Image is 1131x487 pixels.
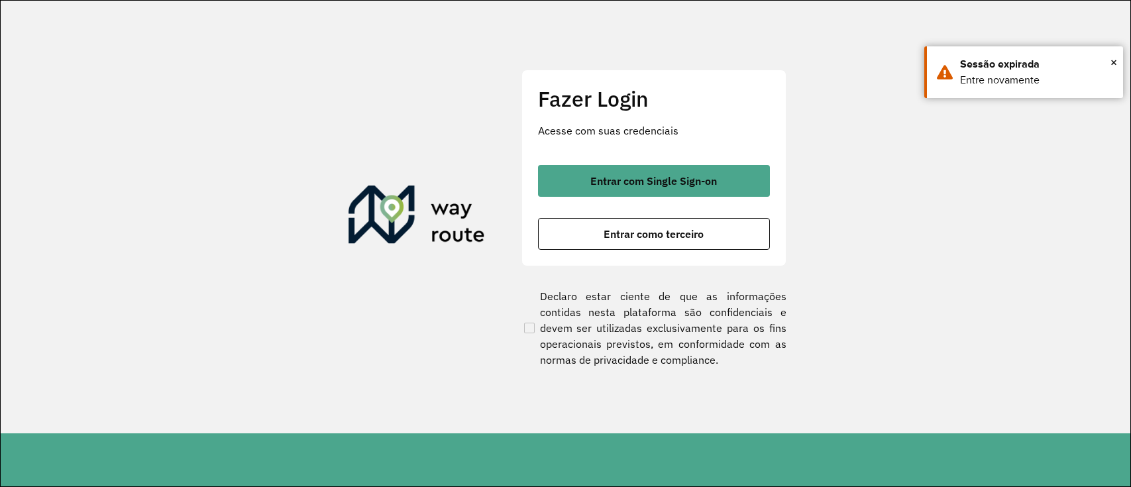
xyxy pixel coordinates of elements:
[1110,52,1117,72] button: Close
[960,56,1113,72] div: Sessão expirada
[590,176,717,186] span: Entrar com Single Sign-on
[349,186,485,249] img: Roteirizador AmbevTech
[604,229,704,239] span: Entrar como terceiro
[1110,52,1117,72] span: ×
[538,123,770,138] p: Acesse com suas credenciais
[538,86,770,111] h2: Fazer Login
[538,218,770,250] button: button
[960,72,1113,88] div: Entre novamente
[521,288,786,368] label: Declaro estar ciente de que as informações contidas nesta plataforma são confidenciais e devem se...
[538,165,770,197] button: button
